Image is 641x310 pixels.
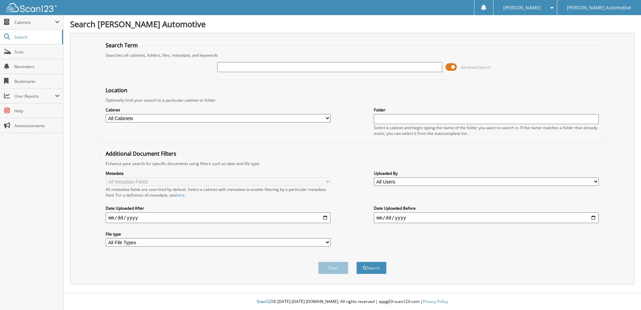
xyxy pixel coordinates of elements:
[374,205,599,211] label: Date Uploaded Before
[14,123,60,128] span: Announcements
[461,65,490,70] span: Advanced Search
[14,64,60,69] span: Reminders
[106,231,331,237] label: File type
[7,3,57,12] img: scan123-logo-white.svg
[63,294,641,310] div: © [DATE]-[DATE] [DOMAIN_NAME]. All rights reserved | appg03-scan123-com |
[423,299,448,304] a: Privacy Policy
[176,192,185,198] a: here
[102,42,141,49] legend: Search Term
[14,93,55,99] span: User Reports
[318,262,348,274] button: Clear
[102,150,180,157] legend: Additional Document Filters
[106,212,331,223] input: start
[503,6,541,10] span: [PERSON_NAME]
[106,187,331,198] div: All metadata fields are searched by default. Select a cabinet with metadata to enable filtering b...
[106,205,331,211] label: Date Uploaded After
[70,18,634,30] h1: Search [PERSON_NAME] Automotive
[257,299,273,304] span: Scan123
[14,108,60,114] span: Help
[106,107,331,113] label: Cabinet
[374,125,599,136] div: Select a cabinet and begin typing the name of the folder you want to search in. If the name match...
[102,161,602,166] div: Enhance your search for specific documents using filters such as date and file type.
[374,107,599,113] label: Folder
[102,52,602,58] div: Searches all cabinets, folders, files, metadata, and keywords
[14,49,60,55] span: Scan
[102,87,131,94] legend: Location
[106,170,331,176] label: Metadata
[102,97,602,103] div: Optionally limit your search to a particular cabinet or folder
[567,6,631,10] span: [PERSON_NAME] Automotive
[356,262,387,274] button: Search
[14,79,60,84] span: Bookmarks
[14,19,55,25] span: Cabinets
[14,34,59,40] span: Search
[374,212,599,223] input: end
[374,170,599,176] label: Uploaded By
